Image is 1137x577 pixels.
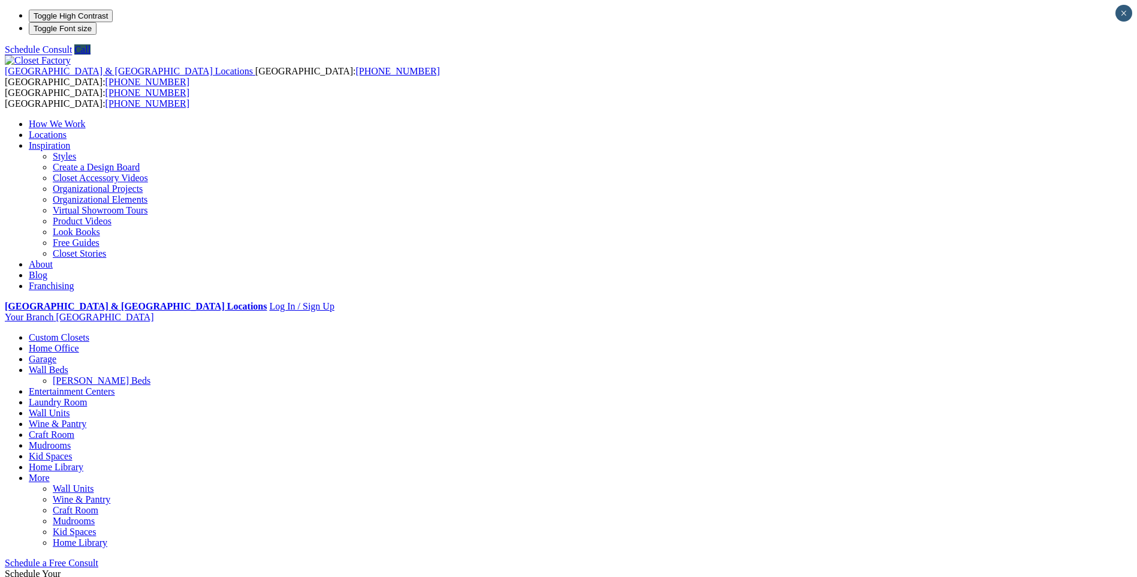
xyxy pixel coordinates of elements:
span: [GEOGRAPHIC_DATA] [56,312,153,322]
a: [PHONE_NUMBER] [355,66,439,76]
a: [PHONE_NUMBER] [105,88,189,98]
a: Mudrooms [53,516,95,526]
a: Kid Spaces [53,527,96,537]
a: Log In / Sign Up [269,301,334,311]
a: Home Office [29,343,79,353]
a: Home Library [29,462,83,472]
a: Call [74,44,91,55]
button: Close [1115,5,1132,22]
a: Your Branch [GEOGRAPHIC_DATA] [5,312,154,322]
a: How We Work [29,119,86,129]
a: Entertainment Centers [29,386,115,396]
a: Look Books [53,227,100,237]
span: Your Branch [5,312,53,322]
a: Garage [29,354,56,364]
a: Locations [29,130,67,140]
a: Wall Beds [29,365,68,375]
a: Wine & Pantry [29,419,86,429]
a: Free Guides [53,238,99,248]
a: Virtual Showroom Tours [53,205,148,215]
a: Wine & Pantry [53,494,110,504]
a: [PHONE_NUMBER] [105,98,189,109]
a: Closet Stories [53,248,106,259]
span: [GEOGRAPHIC_DATA]: [GEOGRAPHIC_DATA]: [5,88,189,109]
button: Toggle High Contrast [29,10,113,22]
a: Laundry Room [29,397,87,407]
a: Blog [29,270,47,280]
a: Organizational Projects [53,184,143,194]
a: Create a Design Board [53,162,140,172]
a: Kid Spaces [29,451,72,461]
a: Inspiration [29,140,70,151]
img: Closet Factory [5,55,71,66]
button: Toggle Font size [29,22,96,35]
a: Custom Closets [29,332,89,342]
a: [PERSON_NAME] Beds [53,375,150,386]
a: Organizational Elements [53,194,147,205]
a: About [29,259,53,269]
a: Product Videos [53,216,111,226]
a: More menu text will display only on big screen [29,473,50,483]
a: Craft Room [29,429,74,440]
a: [PHONE_NUMBER] [105,77,189,87]
a: [GEOGRAPHIC_DATA] & [GEOGRAPHIC_DATA] Locations [5,301,267,311]
a: Wall Units [29,408,70,418]
span: [GEOGRAPHIC_DATA]: [GEOGRAPHIC_DATA]: [5,66,440,87]
span: Toggle Font size [34,24,92,33]
a: Schedule Consult [5,44,72,55]
span: [GEOGRAPHIC_DATA] & [GEOGRAPHIC_DATA] Locations [5,66,253,76]
a: Home Library [53,537,107,548]
a: Craft Room [53,505,98,515]
a: [GEOGRAPHIC_DATA] & [GEOGRAPHIC_DATA] Locations [5,66,255,76]
a: Schedule a Free Consult (opens a dropdown menu) [5,558,98,568]
a: Closet Accessory Videos [53,173,148,183]
span: Toggle High Contrast [34,11,108,20]
a: Styles [53,151,76,161]
a: Wall Units [53,483,94,494]
a: Franchising [29,281,74,291]
a: Mudrooms [29,440,71,450]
